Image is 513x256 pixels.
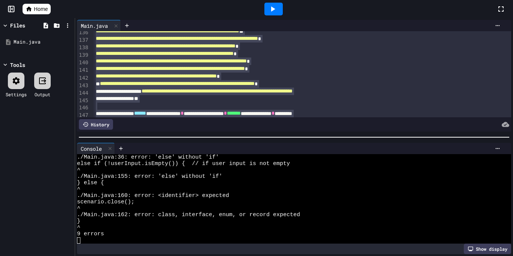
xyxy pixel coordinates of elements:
div: Tools [10,61,25,69]
div: 137 [77,36,89,44]
div: Main.java [77,22,112,30]
div: 139 [77,52,89,59]
span: ./Main.java:162: error: class, interface, enum, or record expected [77,212,300,218]
div: 146 [77,104,89,112]
div: 138 [77,44,89,52]
span: } else { [77,180,104,186]
div: Console [77,143,115,154]
div: 142 [77,74,89,82]
span: ./Main.java:155: error: 'else' without 'if' [77,173,222,180]
div: 143 [77,82,89,89]
span: ^ [77,167,80,173]
div: Main.java [14,38,72,46]
div: 144 [77,89,89,97]
span: ^ [77,205,80,212]
div: Settings [6,91,27,98]
span: scenario.close(); [77,199,134,205]
span: ^ [77,186,80,192]
a: Home [23,4,51,14]
div: Files [10,21,25,29]
div: Show display [464,244,511,254]
div: 147 [77,112,89,119]
div: 140 [77,59,89,67]
span: ^ [77,224,80,231]
div: Main.java [77,20,121,31]
div: 141 [77,67,89,74]
span: else if (!userInput.isEmpty()) { // if user input is not empty [77,161,290,167]
span: ./Main.java:36: error: 'else' without 'if' [77,154,219,161]
span: } [77,218,80,224]
div: Output [35,91,50,98]
span: 9 errors [77,231,104,237]
div: 145 [77,97,89,105]
div: Console [77,145,106,153]
div: History [79,119,113,130]
div: 136 [77,29,89,36]
span: Home [34,5,48,13]
span: ./Main.java:160: error: <identifier> expected [77,192,229,199]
